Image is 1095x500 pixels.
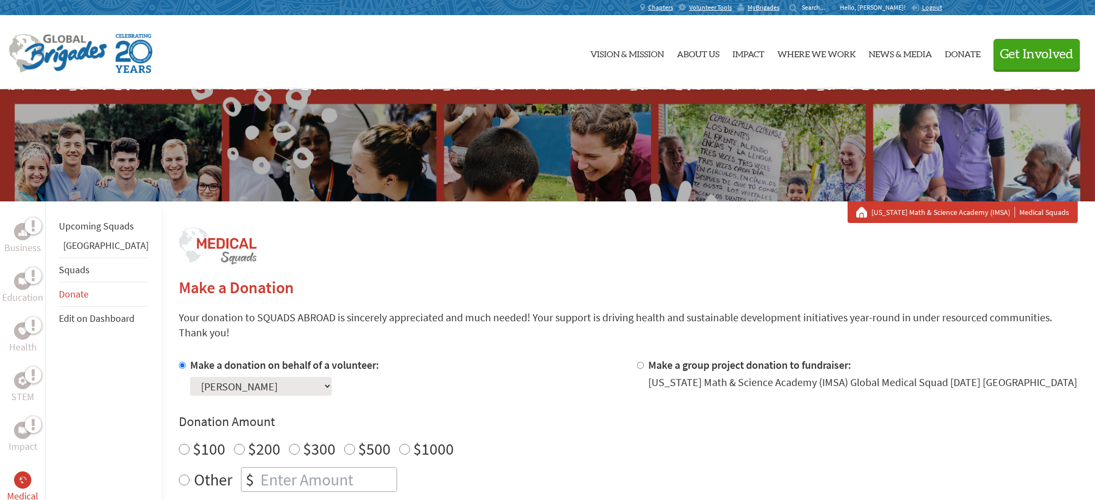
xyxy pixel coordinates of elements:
[945,24,980,80] a: Donate
[14,273,31,290] div: Education
[59,288,89,300] a: Donate
[14,223,31,240] div: Business
[871,207,1015,218] a: [US_STATE] Math & Science Academy (IMSA)
[590,24,664,80] a: Vision & Mission
[648,375,1077,390] div: [US_STATE] Math & Science Academy (IMSA) Global Medical Squad [DATE] [GEOGRAPHIC_DATA]
[9,439,37,454] p: Impact
[677,24,720,80] a: About Us
[59,307,149,330] li: Edit on Dashboard
[179,413,1078,430] h4: Donation Amount
[18,227,27,236] img: Business
[413,438,454,459] label: $1000
[2,290,43,305] p: Education
[4,240,41,255] p: Business
[777,24,856,80] a: Where We Work
[4,223,41,255] a: BusinessBusiness
[648,3,673,12] span: Chapters
[922,3,942,11] span: Logout
[840,3,911,12] p: Hello, [PERSON_NAME]!
[59,263,90,276] a: Squads
[869,24,932,80] a: News & Media
[9,322,37,355] a: HealthHealth
[1000,48,1073,61] span: Get Involved
[2,273,43,305] a: EducationEducation
[190,358,379,371] label: Make a donation on behalf of a volunteer:
[14,422,31,439] div: Impact
[18,278,27,285] img: Education
[193,438,225,459] label: $100
[59,238,149,258] li: Belize
[358,438,391,459] label: $500
[179,278,1078,297] h2: Make a Donation
[179,310,1078,340] p: Your donation to SQUADS ABROAD is sincerely appreciated and much needed! Your support is driving ...
[59,282,149,307] li: Donate
[802,3,832,11] input: Search...
[59,312,135,325] a: Edit on Dashboard
[59,220,134,232] a: Upcoming Squads
[59,214,149,238] li: Upcoming Squads
[18,427,27,434] img: Impact
[9,340,37,355] p: Health
[993,39,1080,70] button: Get Involved
[14,322,31,340] div: Health
[14,372,31,389] div: STEM
[18,476,27,484] img: Medical
[689,3,732,12] span: Volunteer Tools
[63,239,149,252] a: [GEOGRAPHIC_DATA]
[856,207,1069,218] div: Medical Squads
[18,376,27,385] img: STEM
[241,468,258,491] div: $
[59,258,149,282] li: Squads
[179,227,257,265] img: logo-medical-squads.png
[248,438,280,459] label: $200
[648,358,851,371] label: Make a group project donation to fundraiser:
[194,467,232,492] label: Other
[14,471,31,489] div: Medical
[258,468,397,491] input: Enter Amount
[748,3,780,12] span: MyBrigades
[9,422,37,454] a: ImpactImpact
[9,34,107,73] img: Global Brigades Logo
[18,327,27,334] img: Health
[733,24,764,80] a: Impact
[11,389,34,404] p: STEM
[116,34,152,73] img: Global Brigades Celebrating 20 Years
[911,3,942,12] a: Logout
[303,438,335,459] label: $300
[11,372,34,404] a: STEMSTEM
